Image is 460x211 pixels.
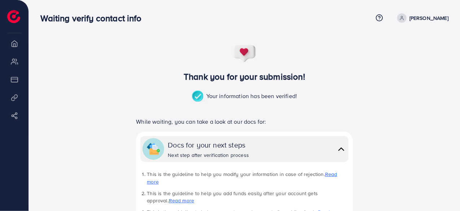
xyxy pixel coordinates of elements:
a: Read more [147,171,337,185]
li: This is the guideline to help you modify your information in case of rejection. [147,171,348,185]
img: logo [7,10,20,23]
p: While waiting, you can take a look at our docs for: [136,117,352,126]
img: success [192,91,206,103]
li: This is the guideline to help you add funds easily after your account gets approval. [147,190,348,205]
h3: Waiting verify contact info [40,13,147,23]
div: Next step after verification process [168,151,249,159]
p: Your information has been verified! [192,91,297,103]
img: collapse [147,142,160,155]
a: Read more [169,197,194,204]
a: [PERSON_NAME] [394,13,448,23]
p: [PERSON_NAME] [409,14,448,22]
h3: Thank you for your submission! [124,71,365,82]
div: Docs for your next steps [168,140,249,150]
img: success [233,45,257,63]
img: collapse [336,144,346,154]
